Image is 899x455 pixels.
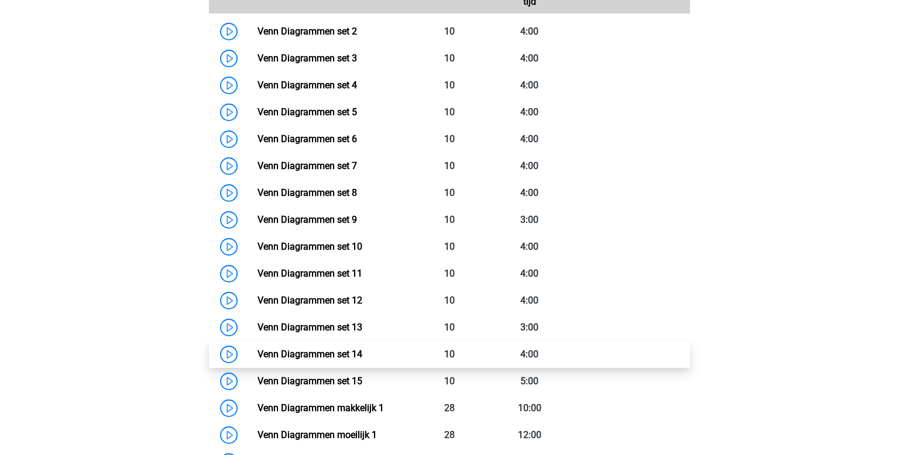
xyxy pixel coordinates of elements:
[258,80,357,91] a: Venn Diagrammen set 4
[258,295,362,306] a: Venn Diagrammen set 12
[258,402,384,413] a: Venn Diagrammen makkelijk 1
[258,26,357,37] a: Venn Diagrammen set 2
[258,160,357,171] a: Venn Diagrammen set 7
[258,429,377,440] a: Venn Diagrammen moeilijk 1
[258,53,357,64] a: Venn Diagrammen set 3
[258,322,362,333] a: Venn Diagrammen set 13
[258,214,357,225] a: Venn Diagrammen set 9
[258,187,357,198] a: Venn Diagrammen set 8
[258,375,362,387] a: Venn Diagrammen set 15
[258,106,357,118] a: Venn Diagrammen set 5
[258,268,362,279] a: Venn Diagrammen set 11
[258,349,362,360] a: Venn Diagrammen set 14
[258,241,362,252] a: Venn Diagrammen set 10
[258,133,357,144] a: Venn Diagrammen set 6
